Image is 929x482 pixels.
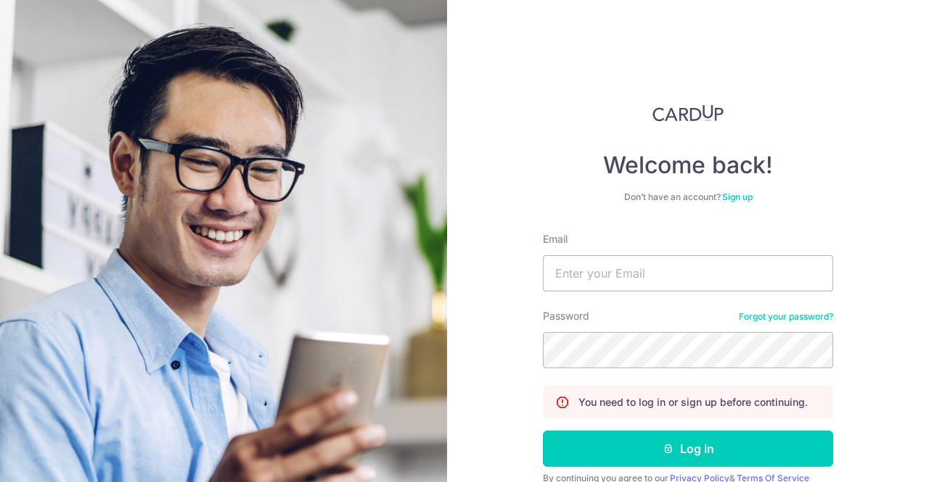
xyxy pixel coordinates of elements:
[722,191,753,202] a: Sign up
[543,255,833,291] input: Enter your Email
[543,431,833,467] button: Log in
[543,191,833,203] div: Don’t have an account?
[543,232,568,246] label: Email
[652,104,724,122] img: CardUp Logo
[739,311,833,323] a: Forgot your password?
[578,395,808,410] p: You need to log in or sign up before continuing.
[543,309,589,323] label: Password
[543,151,833,180] h4: Welcome back!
